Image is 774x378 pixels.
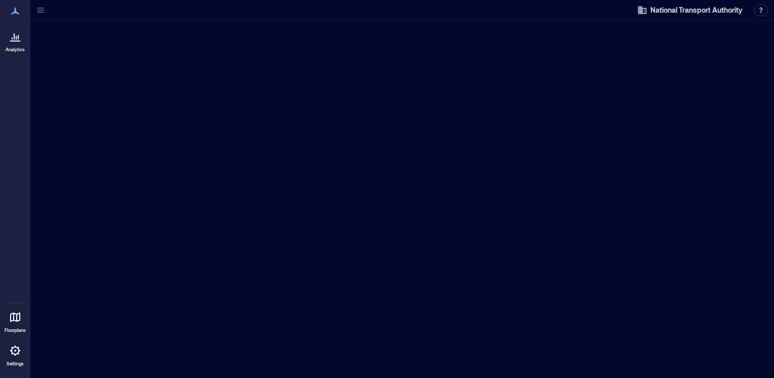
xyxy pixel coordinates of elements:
[2,305,29,336] a: Floorplans
[634,2,746,18] button: National Transport Authority
[7,361,24,367] p: Settings
[3,24,28,56] a: Analytics
[3,338,27,370] a: Settings
[5,327,26,333] p: Floorplans
[6,47,25,53] p: Analytics
[650,5,743,15] span: National Transport Authority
